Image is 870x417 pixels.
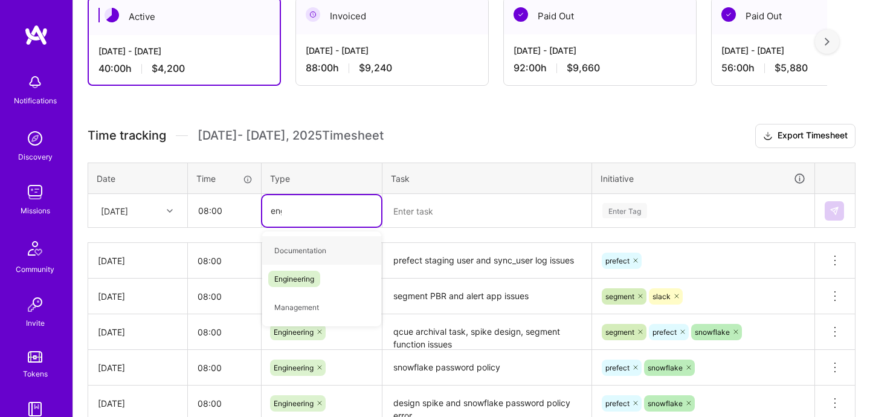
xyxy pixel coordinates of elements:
[825,37,830,46] img: right
[384,244,590,277] textarea: prefect staging user and sync_user log issues
[567,62,600,74] span: $9,660
[268,242,332,259] span: Documentation
[274,328,314,337] span: Engineering
[274,363,314,372] span: Engineering
[188,245,261,277] input: HH:MM
[188,352,261,384] input: HH:MM
[648,399,683,408] span: snowflake
[652,292,671,301] span: slack
[514,44,686,57] div: [DATE] - [DATE]
[306,44,478,57] div: [DATE] - [DATE]
[196,172,253,185] div: Time
[14,94,57,107] div: Notifications
[721,7,736,22] img: Paid Out
[16,263,54,276] div: Community
[306,62,478,74] div: 88:00 h
[384,315,590,349] textarea: qcue archival task, spike design, segment function issues
[101,204,128,217] div: [DATE]
[28,351,42,363] img: tokens
[98,326,178,338] div: [DATE]
[188,280,261,312] input: HH:MM
[652,328,677,337] span: prefect
[98,45,270,57] div: [DATE] - [DATE]
[601,172,806,186] div: Initiative
[98,397,178,410] div: [DATE]
[775,62,808,74] span: $5,880
[23,180,47,204] img: teamwork
[605,399,630,408] span: prefect
[384,351,590,384] textarea: snowflake password policy
[188,195,260,227] input: HH:MM
[359,62,392,74] span: $9,240
[830,206,839,216] img: Submit
[755,124,855,148] button: Export Timesheet
[605,328,634,337] span: segment
[268,271,320,287] span: Engineering
[88,128,166,143] span: Time tracking
[514,62,686,74] div: 92:00 h
[605,363,630,372] span: prefect
[514,7,528,22] img: Paid Out
[23,126,47,150] img: discovery
[268,299,325,315] span: Management
[98,254,178,267] div: [DATE]
[98,62,270,75] div: 40:00 h
[188,316,261,348] input: HH:MM
[88,163,188,194] th: Date
[602,201,647,220] div: Enter Tag
[648,363,683,372] span: snowflake
[23,70,47,94] img: bell
[105,8,119,22] img: Active
[167,208,173,214] i: icon Chevron
[21,204,50,217] div: Missions
[763,130,773,143] i: icon Download
[274,399,314,408] span: Engineering
[262,163,382,194] th: Type
[384,280,590,313] textarea: segment PBR and alert app issues
[605,292,634,301] span: segment
[21,234,50,263] img: Community
[98,361,178,374] div: [DATE]
[152,62,185,75] span: $4,200
[695,328,730,337] span: snowflake
[18,150,53,163] div: Discovery
[26,317,45,329] div: Invite
[23,293,47,317] img: Invite
[98,290,178,303] div: [DATE]
[24,24,48,46] img: logo
[198,128,384,143] span: [DATE] - [DATE] , 2025 Timesheet
[306,7,320,22] img: Invoiced
[23,367,48,380] div: Tokens
[605,256,630,265] span: prefect
[382,163,592,194] th: Task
